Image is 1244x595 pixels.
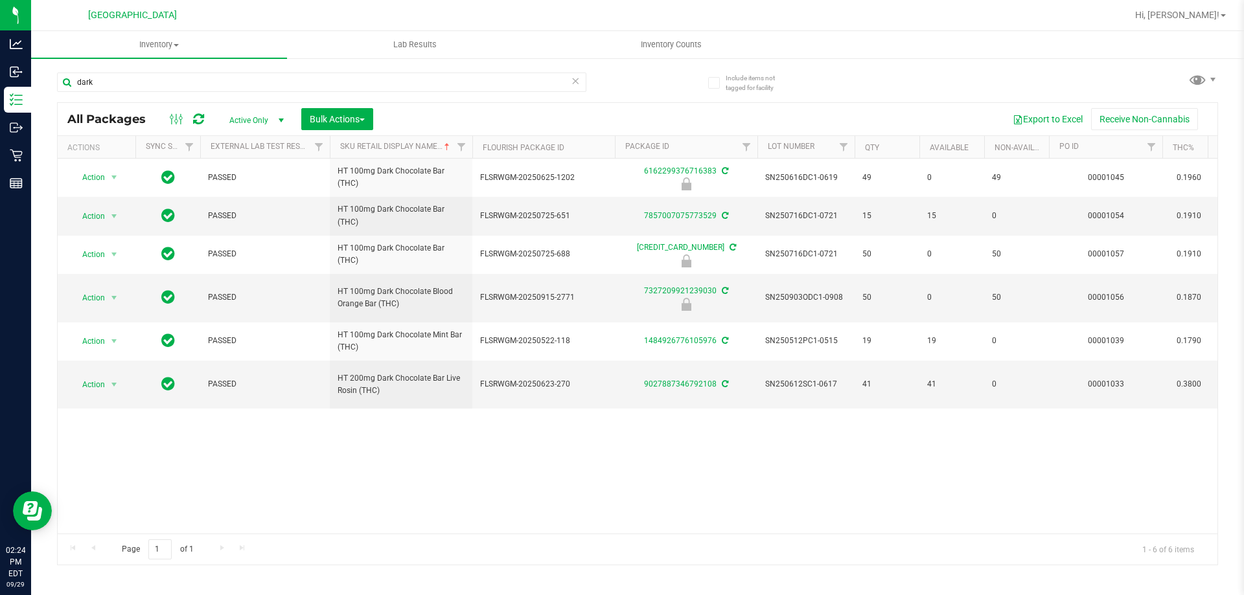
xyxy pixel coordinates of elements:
a: Filter [833,136,855,158]
span: Page of 1 [111,539,204,559]
span: HT 100mg Dark Chocolate Blood Orange Bar (THC) [338,286,465,310]
a: 6162299376716383 [644,166,717,175]
a: Qty [865,143,879,152]
button: Receive Non-Cannabis [1091,108,1198,130]
span: 1 - 6 of 6 items [1132,539,1204,559]
inline-svg: Outbound [10,121,23,134]
span: Clear [571,73,580,89]
a: Lab Results [287,31,543,58]
input: 1 [148,539,172,559]
a: Filter [308,136,330,158]
inline-svg: Inventory [10,93,23,106]
input: Search Package ID, Item Name, SKU, Lot or Part Number... [57,73,586,92]
a: 7857007075773529 [644,211,717,220]
span: Hi, [PERSON_NAME]! [1135,10,1219,20]
span: 0.1910 [1170,245,1208,264]
span: 0.1960 [1170,168,1208,187]
span: 0.1790 [1170,331,1208,350]
span: HT 100mg Dark Chocolate Bar (THC) [338,165,465,190]
span: Sync from Compliance System [720,379,728,388]
div: Newly Received [613,177,759,190]
a: 00001057 [1088,249,1124,258]
span: In Sync [161,168,175,186]
span: 0.1910 [1170,207,1208,225]
inline-svg: Analytics [10,38,23,51]
span: SN250716DC1-0721 [765,248,847,260]
a: 00001033 [1088,379,1124,388]
span: 0 [992,210,1041,222]
span: Action [71,332,106,350]
span: select [106,245,122,264]
span: HT 200mg Dark Chocolate Bar Live Rosin (THC) [338,372,465,397]
span: In Sync [161,288,175,306]
span: 50 [992,248,1041,260]
span: 0.3800 [1170,375,1208,394]
p: 09/29 [6,579,25,589]
span: 0 [992,378,1041,390]
span: 0 [927,291,976,304]
span: PASSED [208,172,322,184]
iframe: Resource center [13,491,52,530]
span: 0 [992,335,1041,347]
span: 0 [927,172,976,184]
span: PASSED [208,210,322,222]
a: 9027887346792108 [644,379,717,388]
a: Filter [1141,136,1162,158]
span: 50 [862,248,912,260]
a: Package ID [625,142,669,151]
span: 15 [927,210,976,222]
span: 41 [927,378,976,390]
a: Filter [451,136,472,158]
span: In Sync [161,331,175,350]
a: Sku Retail Display Name [340,142,452,151]
span: SN250616DC1-0619 [765,172,847,184]
span: SN250612SC1-0617 [765,378,847,390]
a: Inventory [31,31,287,58]
span: HT 100mg Dark Chocolate Mint Bar (THC) [338,329,465,354]
span: 50 [992,291,1041,304]
span: [GEOGRAPHIC_DATA] [88,10,177,21]
span: 41 [862,378,912,390]
button: Export to Excel [1004,108,1091,130]
a: 7327209921239030 [644,286,717,295]
span: PASSED [208,291,322,304]
inline-svg: Reports [10,177,23,190]
span: Action [71,245,106,264]
span: SN250903ODC1-0908 [765,291,847,304]
span: Sync from Compliance System [720,286,728,295]
button: Bulk Actions [301,108,373,130]
span: select [106,168,122,186]
div: Launch Hold [613,298,759,311]
span: 50 [862,291,912,304]
span: Action [71,207,106,225]
a: 00001056 [1088,293,1124,302]
span: FLSRWGM-20250725-688 [480,248,607,260]
span: FLSRWGM-20250625-1202 [480,172,607,184]
a: 00001045 [1088,173,1124,182]
a: External Lab Test Result [211,142,312,151]
a: 1484926776105976 [644,336,717,345]
a: Available [930,143,969,152]
span: select [106,376,122,394]
span: HT 100mg Dark Chocolate Bar (THC) [338,203,465,228]
span: In Sync [161,375,175,393]
inline-svg: Inbound [10,65,23,78]
span: 49 [992,172,1041,184]
span: Lab Results [376,39,454,51]
a: 00001054 [1088,211,1124,220]
a: PO ID [1059,142,1079,151]
span: select [106,207,122,225]
span: Action [71,168,106,186]
a: Filter [179,136,200,158]
span: SN250716DC1-0721 [765,210,847,222]
span: Inventory Counts [623,39,719,51]
div: Actions [67,143,130,152]
span: Inventory [31,39,287,51]
inline-svg: Retail [10,149,23,162]
span: Sync from Compliance System [728,243,736,252]
p: 02:24 PM EDT [6,544,25,579]
a: Non-Available [995,143,1052,152]
a: [CREDIT_CARD_NUMBER] [637,243,724,252]
span: 19 [862,335,912,347]
span: PASSED [208,248,322,260]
